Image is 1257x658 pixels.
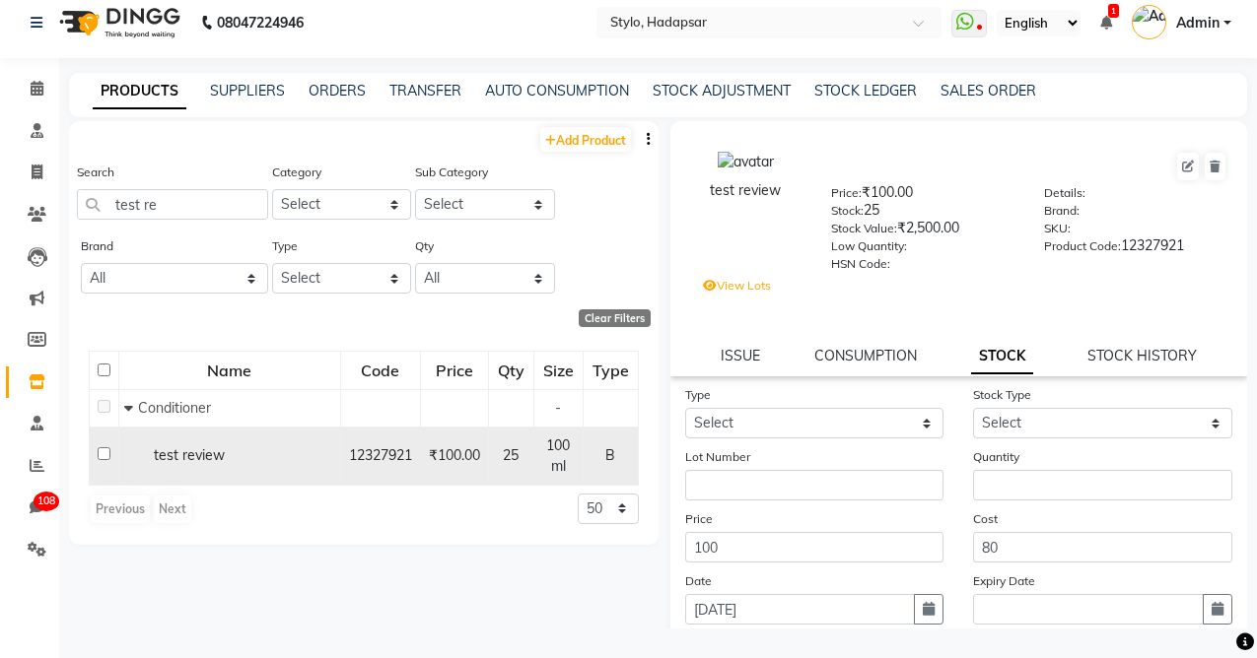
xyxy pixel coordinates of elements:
[814,347,917,364] a: CONSUMPTION
[973,448,1019,466] label: Quantity
[814,82,917,99] a: STOCK LEDGER
[585,353,637,388] div: Type
[546,436,570,475] span: 100 ml
[503,446,519,464] span: 25
[535,353,582,388] div: Size
[605,446,615,464] span: B
[973,510,998,528] label: Cost
[77,164,114,181] label: Search
[653,82,791,99] a: STOCK ADJUSTMENT
[690,180,803,201] div: test review
[1044,235,1227,263] div: 12327921
[685,386,711,404] label: Type
[831,200,1014,228] div: 25
[415,164,488,181] label: Sub Category
[490,353,532,388] div: Qty
[1044,237,1121,255] label: Product Code:
[272,164,321,181] label: Category
[540,127,631,152] a: Add Product
[154,446,225,464] span: test review
[6,492,53,524] a: 108
[1087,347,1197,364] a: STOCK HISTORY
[124,399,138,417] span: Collapse Row
[831,182,1014,210] div: ₹100.00
[415,237,434,255] label: Qty
[941,82,1036,99] a: SALES ORDER
[1044,184,1085,202] label: Details:
[1044,220,1071,237] label: SKU:
[81,237,113,255] label: Brand
[555,399,561,417] span: -
[422,353,487,388] div: Price
[349,446,412,464] span: 12327921
[703,277,771,295] label: View Lots
[831,218,1014,245] div: ₹2,500.00
[685,448,750,466] label: Lot Number
[485,82,629,99] a: AUTO CONSUMPTION
[831,220,897,237] label: Stock Value:
[831,184,862,202] label: Price:
[93,74,186,109] a: PRODUCTS
[831,237,907,255] label: Low Quantity:
[831,255,890,273] label: HSN Code:
[1132,5,1166,39] img: Admin
[272,237,298,255] label: Type
[685,572,712,590] label: Date
[685,510,713,528] label: Price
[210,82,285,99] a: SUPPLIERS
[389,82,461,99] a: TRANSFER
[120,353,339,388] div: Name
[1044,202,1080,220] label: Brand:
[34,492,59,511] span: 108
[973,386,1031,404] label: Stock Type
[1176,13,1220,33] span: Admin
[342,353,419,388] div: Code
[831,202,864,220] label: Stock:
[1108,4,1119,18] span: 1
[721,347,760,364] a: ISSUE
[1100,14,1112,32] a: 1
[309,82,366,99] a: ORDERS
[971,339,1033,374] a: STOCK
[718,152,774,172] img: avatar
[77,189,268,220] input: Search by product name or code
[429,446,480,464] span: ₹100.00
[579,309,651,327] div: Clear Filters
[138,399,211,417] span: Conditioner
[973,572,1035,590] label: Expiry Date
